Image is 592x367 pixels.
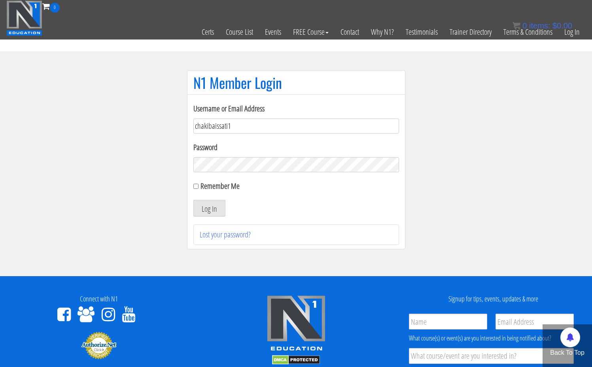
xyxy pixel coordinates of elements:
a: Why N1? [365,13,400,51]
a: Log In [558,13,586,51]
input: Name [409,314,487,329]
a: Certs [196,13,220,51]
p: Back To Top [543,348,592,358]
a: 0 [42,1,60,11]
span: $ [552,21,557,30]
input: What course/event are you interested in? [409,348,574,364]
img: n1-edu-logo [267,295,326,354]
label: Remember Me [200,181,240,191]
div: What course(s) or event(s) are you interested in being notified about? [409,333,574,343]
a: Trainer Directory [444,13,497,51]
span: items: [529,21,550,30]
a: Events [259,13,287,51]
button: Log In [193,200,225,216]
h4: Connect with N1 [6,295,191,303]
a: Testimonials [400,13,444,51]
img: n1-education [6,0,42,36]
span: 0 [522,21,527,30]
label: Password [193,141,399,153]
h4: Signup for tips, events, updates & more [401,295,586,303]
a: Terms & Conditions [497,13,558,51]
img: DMCA.com Protection Status [272,355,320,365]
label: Username or Email Address [193,103,399,115]
a: Contact [335,13,365,51]
a: 0 items: $0.00 [513,21,572,30]
a: Lost your password? [200,229,251,240]
span: 0 [50,3,60,13]
bdi: 0.00 [552,21,572,30]
img: icon11.png [513,22,520,30]
img: Authorize.Net Merchant - Click to Verify [81,331,117,359]
h1: N1 Member Login [193,75,399,90]
input: Email Address [496,314,574,329]
a: FREE Course [287,13,335,51]
a: Course List [220,13,259,51]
